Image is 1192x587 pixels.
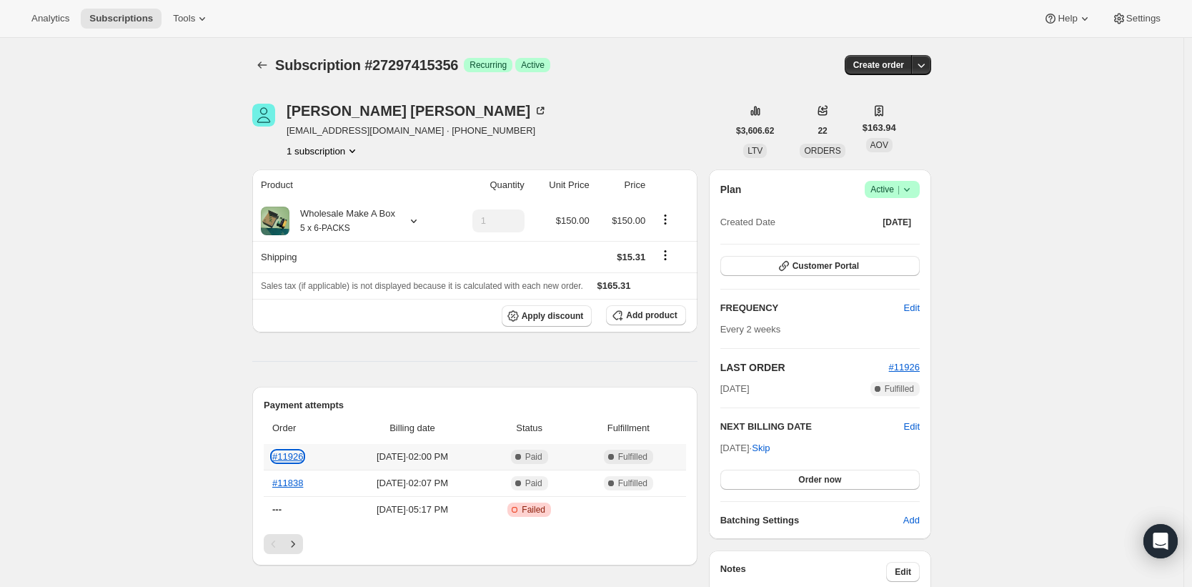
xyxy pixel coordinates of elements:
span: Fulfilled [885,383,914,395]
span: Add [903,513,920,528]
h2: Plan [720,182,742,197]
span: $163.94 [863,121,896,135]
th: Quantity [448,169,529,201]
span: --- [272,504,282,515]
span: [DATE] · 05:17 PM [346,503,480,517]
button: Analytics [23,9,78,29]
span: Order now [798,474,841,485]
span: AOV [870,140,888,150]
h3: Notes [720,562,887,582]
span: Settings [1126,13,1161,24]
th: Product [252,169,448,201]
span: Customer Portal [793,260,859,272]
img: product img [261,207,289,235]
button: Customer Portal [720,256,920,276]
button: Product actions [654,212,677,227]
span: Tools [173,13,195,24]
span: Sales tax (if applicable) is not displayed because it is calculated with each new order. [261,281,583,291]
div: [PERSON_NAME] [PERSON_NAME] [287,104,547,118]
a: #11838 [272,478,303,488]
span: ORDERS [804,146,840,156]
button: Edit [904,420,920,434]
span: | [898,184,900,195]
span: [DATE] [720,382,750,396]
span: $150.00 [556,215,590,226]
h2: FREQUENCY [720,301,904,315]
button: Order now [720,470,920,490]
button: Create order [845,55,913,75]
button: Add product [606,305,685,325]
button: #11926 [889,360,920,375]
button: 22 [809,121,835,141]
th: Price [594,169,650,201]
span: LTV [748,146,763,156]
span: [DATE] · [720,443,770,453]
span: Active [521,59,545,71]
button: Edit [895,297,928,320]
nav: Pagination [264,534,686,554]
span: Billing date [346,421,480,435]
span: Apply discount [522,310,584,322]
span: $165.31 [597,280,631,291]
button: Edit [886,562,920,582]
th: Shipping [252,241,448,272]
span: Paid [525,478,542,489]
button: Next [283,534,303,554]
span: Analytics [31,13,69,24]
span: Add product [626,310,677,321]
div: Wholesale Make A Box [289,207,395,235]
button: Tools [164,9,218,29]
button: Help [1035,9,1100,29]
span: 22 [818,125,827,137]
span: $150.00 [612,215,645,226]
span: Edit [904,301,920,315]
span: Fulfilled [618,451,647,463]
button: Skip [743,437,778,460]
span: [DATE] · 02:07 PM [346,476,480,490]
span: Subscriptions [89,13,153,24]
span: Fulfilled [618,478,647,489]
span: [DATE] [883,217,911,228]
button: Add [895,509,928,532]
small: 5 x 6-PACKS [300,223,350,233]
span: Edit [895,566,911,578]
span: Status [487,421,571,435]
span: Carla Nunez [252,104,275,127]
button: Apply discount [502,305,592,327]
a: #11926 [889,362,920,373]
th: Unit Price [529,169,594,201]
h2: NEXT BILLING DATE [720,420,904,434]
span: Active [870,182,914,197]
span: Every 2 weeks [720,324,781,335]
span: $3,606.62 [736,125,774,137]
button: $3,606.62 [727,121,783,141]
a: #11926 [272,451,303,462]
span: Fulfillment [580,421,677,435]
h2: Payment attempts [264,398,686,413]
button: Shipping actions [654,247,677,263]
h2: LAST ORDER [720,360,889,375]
button: Subscriptions [252,55,272,75]
span: Recurring [470,59,507,71]
button: [DATE] [874,212,920,232]
span: Failed [522,504,545,516]
span: Subscription #27297415356 [275,57,458,73]
span: Create order [853,59,904,71]
div: Open Intercom Messenger [1143,524,1178,558]
span: [DATE] · 02:00 PM [346,450,480,464]
span: Skip [752,441,770,455]
button: Subscriptions [81,9,162,29]
span: Paid [525,451,542,463]
span: Created Date [720,215,775,230]
th: Order [264,413,342,444]
button: Settings [1103,9,1169,29]
span: Help [1058,13,1077,24]
h6: Batching Settings [720,513,903,528]
span: $15.31 [617,252,645,262]
button: Product actions [287,144,359,158]
span: [EMAIL_ADDRESS][DOMAIN_NAME] · [PHONE_NUMBER] [287,124,547,138]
